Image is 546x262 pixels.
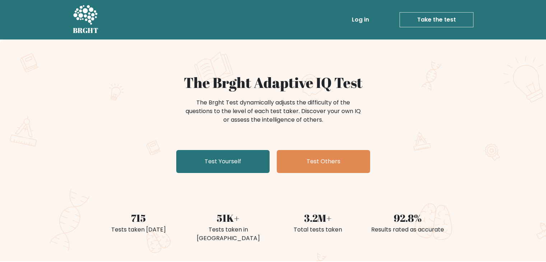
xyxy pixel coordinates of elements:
[73,26,99,35] h5: BRGHT
[400,12,473,27] a: Take the test
[188,210,269,225] div: 51K+
[73,3,99,37] a: BRGHT
[277,150,370,173] a: Test Others
[367,225,448,234] div: Results rated as accurate
[277,225,359,234] div: Total tests taken
[188,225,269,243] div: Tests taken in [GEOGRAPHIC_DATA]
[183,98,363,124] div: The Brght Test dynamically adjusts the difficulty of the questions to the level of each test take...
[98,210,179,225] div: 715
[349,13,372,27] a: Log in
[277,210,359,225] div: 3.2M+
[367,210,448,225] div: 92.8%
[98,74,448,91] h1: The Brght Adaptive IQ Test
[98,225,179,234] div: Tests taken [DATE]
[176,150,270,173] a: Test Yourself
